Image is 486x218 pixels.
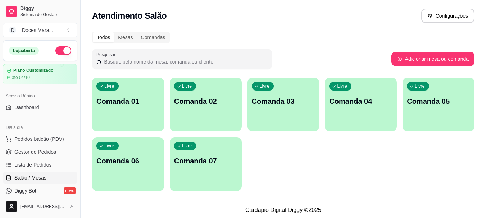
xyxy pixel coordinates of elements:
button: [EMAIL_ADDRESS][DOMAIN_NAME] [3,198,77,215]
input: Pesquisar [102,58,268,65]
div: Loja aberta [9,47,39,55]
button: LivreComanda 07 [170,137,242,191]
button: Select a team [3,23,77,37]
button: LivreComanda 04 [325,78,397,131]
span: Diggy [20,5,74,12]
span: [EMAIL_ADDRESS][DOMAIN_NAME] [20,204,66,209]
span: Dashboard [14,104,39,111]
a: Gestor de Pedidos [3,146,77,158]
div: Acesso Rápido [3,90,77,102]
p: Comanda 07 [174,156,237,166]
button: Alterar Status [55,46,71,55]
a: Diggy Botnovo [3,185,77,196]
button: LivreComanda 02 [170,78,242,131]
p: Livre [104,83,114,89]
article: até 04/10 [12,75,30,80]
button: Adicionar mesa ou comanda [391,52,474,66]
div: Comandas [137,32,169,42]
span: Salão / Mesas [14,174,46,181]
h2: Atendimento Salão [92,10,167,22]
p: Livre [182,143,192,149]
div: Todos [93,32,114,42]
span: Lista de Pedidos [14,161,52,168]
p: Comanda 03 [252,96,315,106]
p: Livre [337,83,347,89]
p: Comanda 04 [329,96,392,106]
p: Livre [104,143,114,149]
a: Dashboard [3,102,77,113]
p: Livre [415,83,425,89]
span: D [9,27,16,34]
p: Comanda 06 [96,156,160,166]
p: Livre [260,83,270,89]
article: Plano Customizado [13,68,53,73]
button: Pedidos balcão (PDV) [3,133,77,145]
button: LivreComanda 06 [92,137,164,191]
div: Mesas [114,32,137,42]
button: LivreComanda 05 [403,78,474,131]
p: Comanda 01 [96,96,160,106]
span: Diggy Bot [14,187,36,194]
p: Comanda 02 [174,96,237,106]
span: Pedidos balcão (PDV) [14,135,64,143]
button: Configurações [421,9,474,23]
a: Lista de Pedidos [3,159,77,171]
a: Salão / Mesas [3,172,77,184]
a: Plano Customizadoaté 04/10 [3,64,77,84]
button: LivreComanda 01 [92,78,164,131]
div: Doces Mara ... [22,27,53,34]
span: Gestor de Pedidos [14,148,56,156]
span: Sistema de Gestão [20,12,74,18]
p: Livre [182,83,192,89]
button: LivreComanda 03 [247,78,319,131]
div: Dia a dia [3,122,77,133]
label: Pesquisar [96,51,118,57]
a: DiggySistema de Gestão [3,3,77,20]
p: Comanda 05 [407,96,470,106]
